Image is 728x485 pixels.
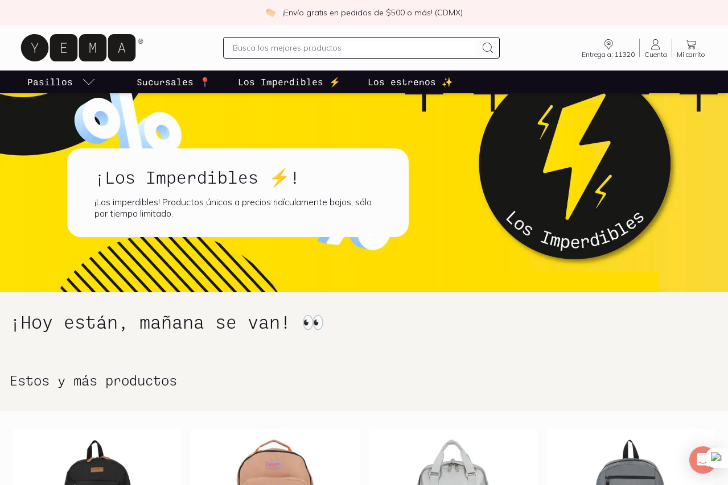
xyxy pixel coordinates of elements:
img: check [265,7,275,18]
a: Mi carrito [672,38,710,58]
div: Open Intercom Messenger [689,446,717,474]
p: ¡Envío gratis en pedidos de $500 o más! (CDMX) [282,7,463,18]
a: ¡Los Imperdibles ⚡!¡Los imperdibles! Productos únicos a precios ridículamente bajos, sólo por tie... [67,148,445,237]
div: ¡Los imperdibles! Productos únicos a precios ridículamente bajos, sólo por tiempo limitado. [94,196,381,219]
a: Los Imperdibles ⚡️ [236,71,343,93]
a: Sucursales 📍 [134,71,213,93]
a: pasillo-todos-link [25,71,98,93]
a: Entrega a: 11320 [577,38,639,58]
a: Los estrenos ✨ [365,71,455,93]
a: Cuenta [640,38,672,58]
span: Mi carrito [677,51,705,58]
h1: ¡Hoy están, mañana se van! 👀 [10,310,718,332]
span: Cuenta [644,51,667,58]
h2: Estos y más productos [10,373,718,388]
input: Busca los mejores productos [233,41,476,55]
p: Pasillos [27,75,73,89]
span: Entrega a: 11320 [582,51,635,58]
p: Los Imperdibles ⚡️ [238,75,340,89]
p: Sucursales 📍 [137,75,211,89]
p: Los estrenos ✨ [368,75,453,89]
h1: ¡Los Imperdibles ⚡! [94,167,381,187]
